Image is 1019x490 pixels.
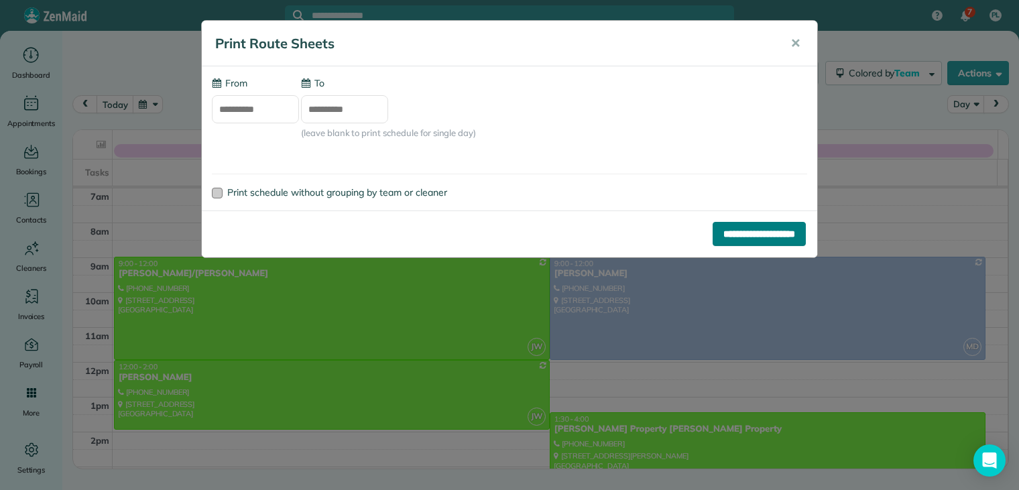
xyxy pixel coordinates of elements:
[973,444,1006,477] div: Open Intercom Messenger
[301,127,476,140] span: (leave blank to print schedule for single day)
[212,76,247,90] label: From
[301,76,324,90] label: To
[215,34,772,53] h5: Print Route Sheets
[790,36,800,51] span: ✕
[227,186,447,198] span: Print schedule without grouping by team or cleaner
